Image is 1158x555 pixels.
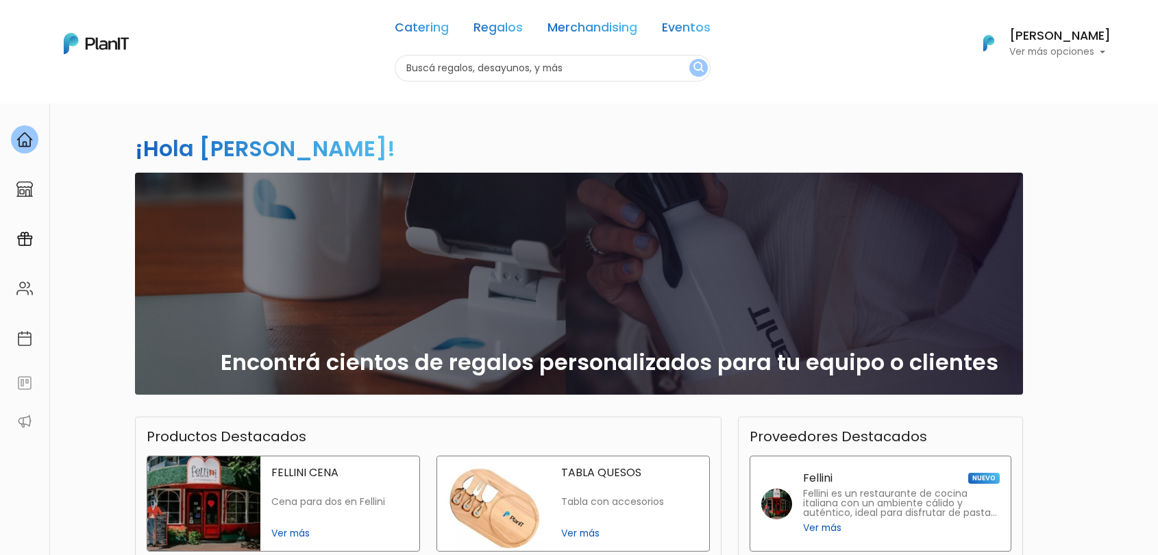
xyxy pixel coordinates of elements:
p: Cena para dos en Fellini [271,496,408,508]
p: TABLA QUESOS [561,467,698,478]
h6: [PERSON_NAME] [1009,30,1111,42]
img: calendar-87d922413cdce8b2cf7b7f5f62616a5cf9e4887200fb71536465627b3292af00.svg [16,330,33,347]
a: Regalos [473,22,523,38]
p: FELLINI CENA [271,467,408,478]
a: Merchandising [547,22,637,38]
img: fellini cena [147,456,260,551]
img: marketplace-4ceaa7011d94191e9ded77b95e3339b90024bf715f7c57f8cf31f2d8c509eaba.svg [16,181,33,197]
button: PlanIt Logo [PERSON_NAME] Ver más opciones [965,25,1111,61]
img: PlanIt Logo [64,33,129,54]
img: fellini [761,489,792,519]
img: search_button-432b6d5273f82d61273b3651a40e1bd1b912527efae98b1b7a1b2c0702e16a8d.svg [693,62,704,75]
a: Fellini NUEVO Fellini es un restaurante de cocina italiana con un ambiente cálido y auténtico, id... [750,456,1011,552]
img: partners-52edf745621dab592f3b2c58e3bca9d71375a7ef29c3b500c9f145b62cc070d4.svg [16,413,33,430]
p: Ver más opciones [1009,47,1111,57]
h2: Encontrá cientos de regalos personalizados para tu equipo o clientes [221,349,998,375]
h2: ¡Hola [PERSON_NAME]! [135,133,395,164]
h3: Proveedores Destacados [750,428,927,445]
span: Ver más [561,526,698,541]
p: Fellini [803,473,833,484]
a: tabla quesos TABLA QUESOS Tabla con accesorios Ver más [436,456,710,552]
span: Ver más [271,526,408,541]
img: tabla quesos [437,456,550,551]
img: PlanIt Logo [974,28,1004,58]
span: Ver más [803,521,841,535]
img: home-e721727adea9d79c4d83392d1f703f7f8bce08238fde08b1acbfd93340b81755.svg [16,132,33,148]
img: campaigns-02234683943229c281be62815700db0a1741e53638e28bf9629b52c665b00959.svg [16,231,33,247]
a: fellini cena FELLINI CENA Cena para dos en Fellini Ver más [147,456,420,552]
a: Catering [395,22,449,38]
a: Eventos [662,22,711,38]
h3: Productos Destacados [147,428,306,445]
img: feedback-78b5a0c8f98aac82b08bfc38622c3050aee476f2c9584af64705fc4e61158814.svg [16,375,33,391]
img: people-662611757002400ad9ed0e3c099ab2801c6687ba6c219adb57efc949bc21e19d.svg [16,280,33,297]
p: Tabla con accesorios [561,496,698,508]
input: Buscá regalos, desayunos, y más [395,55,711,82]
p: Fellini es un restaurante de cocina italiana con un ambiente cálido y auténtico, ideal para disfr... [803,489,1000,518]
span: NUEVO [968,473,1000,484]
